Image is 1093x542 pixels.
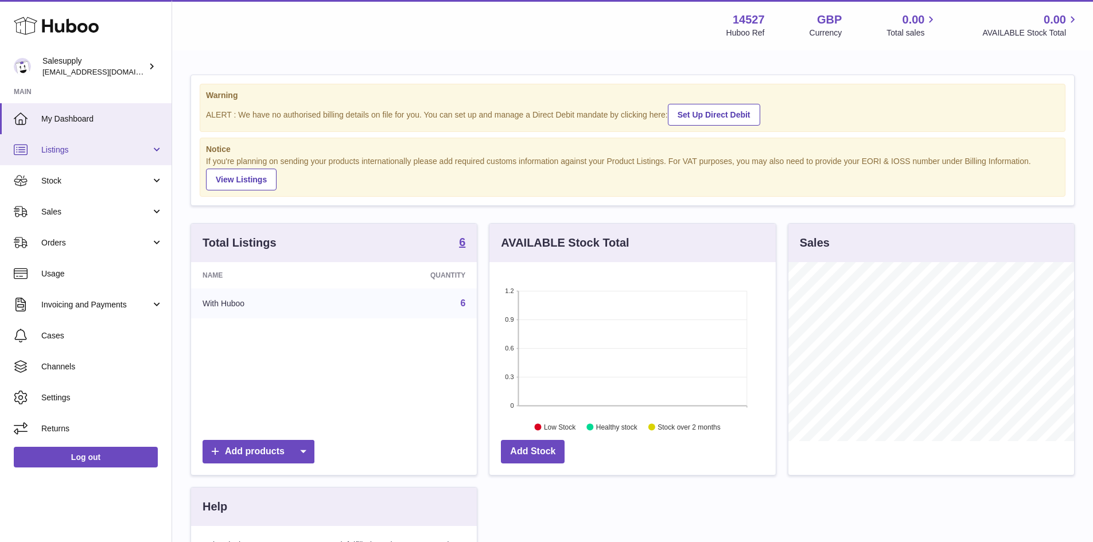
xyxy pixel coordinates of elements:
text: Low Stock [544,423,576,431]
th: Name [191,262,342,288]
span: [EMAIL_ADDRESS][DOMAIN_NAME] [42,67,169,76]
strong: Notice [206,144,1059,155]
span: Channels [41,361,163,372]
a: View Listings [206,169,277,190]
a: 0.00 AVAILABLE Stock Total [982,12,1079,38]
a: Set Up Direct Debit [668,104,760,126]
text: 1.2 [505,287,514,294]
strong: 14527 [733,12,765,28]
div: ALERT : We have no authorised billing details on file for you. You can set up and manage a Direct... [206,102,1059,126]
text: 0.3 [505,373,514,380]
div: If you're planning on sending your products internationally please add required customs informati... [206,156,1059,190]
strong: Warning [206,90,1059,101]
text: 0 [511,402,514,409]
text: Stock over 2 months [658,423,721,431]
span: 0.00 [903,12,925,28]
span: Settings [41,392,163,403]
a: Log out [14,447,158,467]
text: 0.6 [505,345,514,352]
span: My Dashboard [41,114,163,124]
span: Orders [41,237,151,248]
h3: Sales [800,235,830,251]
td: With Huboo [191,288,342,318]
span: AVAILABLE Stock Total [982,28,1079,38]
a: 6 [459,236,465,250]
strong: GBP [817,12,842,28]
h3: Help [203,499,227,514]
h3: Total Listings [203,235,277,251]
span: Returns [41,423,163,434]
div: Currency [810,28,842,38]
span: Sales [41,206,151,217]
span: Invoicing and Payments [41,299,151,310]
a: 0.00 Total sales [886,12,938,38]
h3: AVAILABLE Stock Total [501,235,629,251]
span: Stock [41,176,151,186]
div: Huboo Ref [726,28,765,38]
strong: 6 [459,236,465,248]
text: 0.9 [505,316,514,323]
span: Cases [41,330,163,341]
th: Quantity [342,262,477,288]
span: Usage [41,268,163,279]
text: Healthy stock [596,423,638,431]
span: Listings [41,145,151,155]
a: 6 [460,298,465,308]
a: Add products [203,440,314,463]
span: 0.00 [1044,12,1066,28]
img: integrations@salesupply.com [14,58,31,75]
a: Add Stock [501,440,565,463]
div: Salesupply [42,56,146,77]
span: Total sales [886,28,938,38]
